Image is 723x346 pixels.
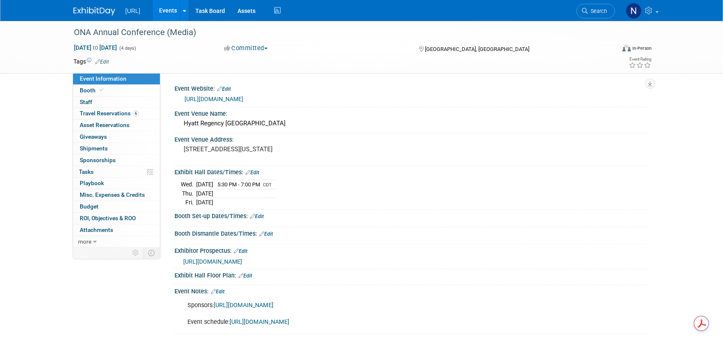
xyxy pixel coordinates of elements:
[181,117,643,130] div: Hyatt Regency [GEOGRAPHIC_DATA]
[181,198,196,207] td: Fri.
[174,244,650,255] div: Exhibitor Prospectus:
[80,133,107,140] span: Giveaways
[174,269,650,280] div: Exhibit Hall Floor Plan:
[80,122,129,128] span: Asset Reservations
[174,82,650,93] div: Event Website:
[80,226,113,233] span: Attachments
[119,46,136,51] span: (4 days)
[71,25,602,40] div: ONA Annual Conference (Media)
[250,214,264,219] a: Edit
[181,180,196,189] td: Wed.
[234,248,248,254] a: Edit
[80,203,99,210] span: Budget
[80,215,136,221] span: ROI, Objectives & ROO
[73,44,117,51] span: [DATE] [DATE]
[629,57,651,61] div: Event Rating
[626,3,642,19] img: Noah Paaymans
[73,213,160,224] a: ROI, Objectives & ROO
[73,120,160,131] a: Asset Reservations
[79,168,94,175] span: Tasks
[73,236,160,247] a: more
[174,227,650,238] div: Booth Dismantle Dates/Times:
[73,201,160,212] a: Budget
[80,157,116,163] span: Sponsorships
[73,143,160,154] a: Shipments
[183,258,242,265] a: [URL][DOMAIN_NAME]
[245,170,259,176] a: Edit
[143,247,160,258] td: Toggle Event Tabs
[184,145,363,153] pre: [STREET_ADDRESS][US_STATE]
[73,97,160,108] a: Staff
[214,302,273,309] a: [URL][DOMAIN_NAME]
[133,110,139,117] span: 6
[80,87,105,94] span: Booth
[174,285,650,296] div: Event Notes:
[91,44,99,51] span: to
[78,238,91,245] span: more
[73,85,160,96] a: Booth
[129,247,143,258] td: Personalize Event Tab Strip
[230,318,289,326] a: [URL][DOMAIN_NAME]
[73,108,160,119] a: Travel Reservations6
[99,88,104,92] i: Booth reservation complete
[622,45,631,51] img: Format-Inperson.png
[73,155,160,166] a: Sponsorships
[80,110,139,117] span: Travel Reservations
[73,189,160,201] a: Misc. Expenses & Credits
[182,297,558,331] div: Sponsors: Event schedule:
[174,166,650,177] div: Exhibit Hall Dates/Times:
[425,46,529,52] span: [GEOGRAPHIC_DATA], [GEOGRAPHIC_DATA]
[73,178,160,189] a: Playbook
[217,86,231,92] a: Edit
[632,45,652,51] div: In-Person
[95,59,109,65] a: Edit
[263,182,272,188] span: CDT
[196,189,213,198] td: [DATE]
[181,189,196,198] td: Thu.
[80,99,92,105] span: Staff
[211,289,225,295] a: Edit
[80,75,126,82] span: Event Information
[576,4,615,18] a: Search
[73,73,160,84] a: Event Information
[174,133,650,144] div: Event Venue Address:
[174,107,650,118] div: Event Venue Name:
[196,180,213,189] td: [DATE]
[259,231,273,237] a: Edit
[221,44,271,53] button: Committed
[196,198,213,207] td: [DATE]
[185,96,243,102] a: [URL][DOMAIN_NAME]
[73,166,160,178] a: Tasks
[80,145,108,152] span: Shipments
[217,181,260,188] span: 5:30 PM - 7:00 PM
[73,57,109,66] td: Tags
[73,224,160,236] a: Attachments
[588,8,607,14] span: Search
[566,43,652,56] div: Event Format
[73,131,160,142] a: Giveaways
[174,210,650,221] div: Booth Set-up Dates/Times:
[238,273,252,279] a: Edit
[80,191,145,198] span: Misc. Expenses & Credits
[80,180,104,186] span: Playbook
[73,7,115,15] img: ExhibitDay
[125,8,140,14] span: [URL]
